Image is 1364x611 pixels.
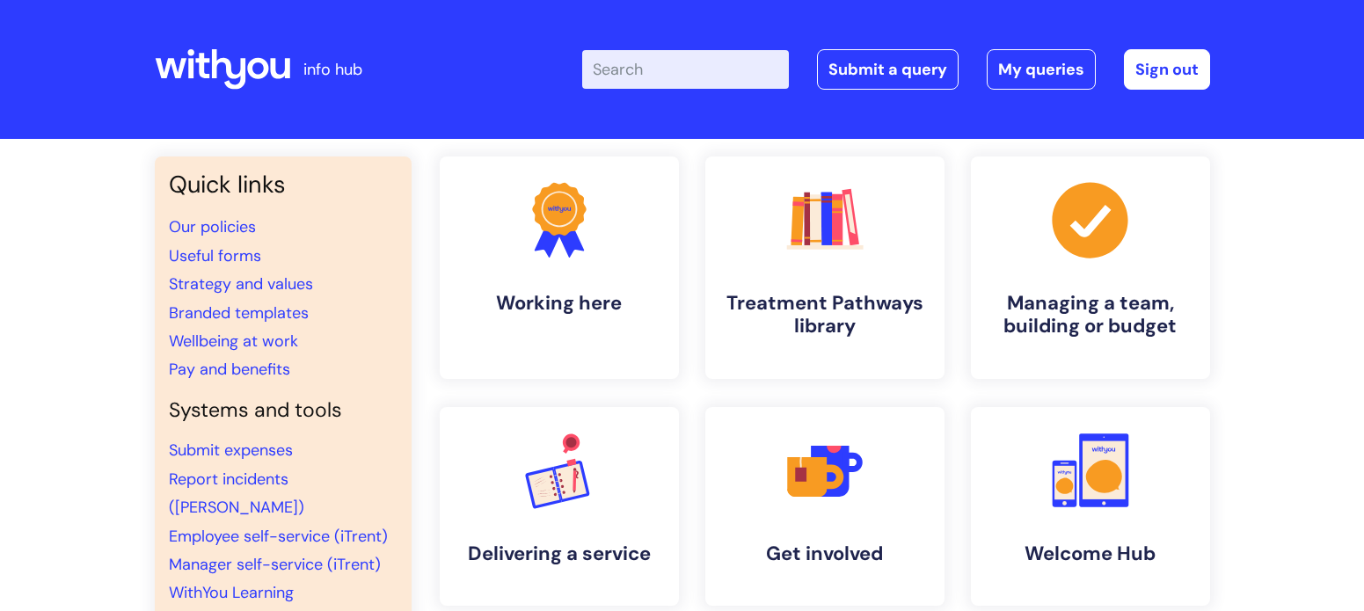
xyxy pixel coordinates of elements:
[169,469,304,518] a: Report incidents ([PERSON_NAME])
[169,554,381,575] a: Manager self-service (iTrent)
[169,526,388,547] a: Employee self-service (iTrent)
[169,216,256,237] a: Our policies
[971,407,1210,606] a: Welcome Hub
[440,156,679,379] a: Working here
[971,156,1210,379] a: Managing a team, building or budget
[582,50,789,89] input: Search
[440,407,679,606] a: Delivering a service
[454,542,665,565] h4: Delivering a service
[169,582,294,603] a: WithYou Learning
[454,292,665,315] h4: Working here
[719,542,930,565] h4: Get involved
[987,49,1096,90] a: My queries
[169,440,293,461] a: Submit expenses
[303,55,362,84] p: info hub
[169,171,398,199] h3: Quick links
[985,292,1196,338] h4: Managing a team, building or budget
[817,49,959,90] a: Submit a query
[169,398,398,423] h4: Systems and tools
[169,331,298,352] a: Wellbeing at work
[169,302,309,324] a: Branded templates
[705,156,945,379] a: Treatment Pathways library
[582,49,1210,90] div: | -
[985,542,1196,565] h4: Welcome Hub
[169,359,290,380] a: Pay and benefits
[169,245,261,266] a: Useful forms
[719,292,930,338] h4: Treatment Pathways library
[705,407,945,606] a: Get involved
[1124,49,1210,90] a: Sign out
[169,273,313,295] a: Strategy and values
